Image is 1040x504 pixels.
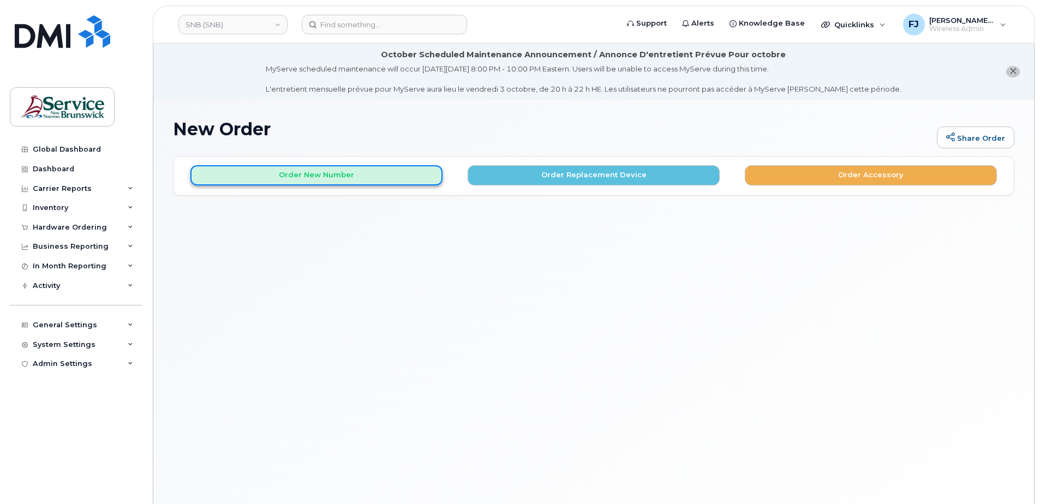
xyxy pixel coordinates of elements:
a: Share Order [937,127,1014,148]
h1: New Order [173,119,931,139]
div: MyServe scheduled maintenance will occur [DATE][DATE] 8:00 PM - 10:00 PM Eastern. Users will be u... [266,64,901,94]
button: Order Replacement Device [468,165,720,185]
div: October Scheduled Maintenance Announcement / Annonce D'entretient Prévue Pour octobre [381,49,786,61]
button: close notification [1006,66,1020,77]
button: Order Accessory [745,165,997,185]
button: Order New Number [190,165,443,185]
